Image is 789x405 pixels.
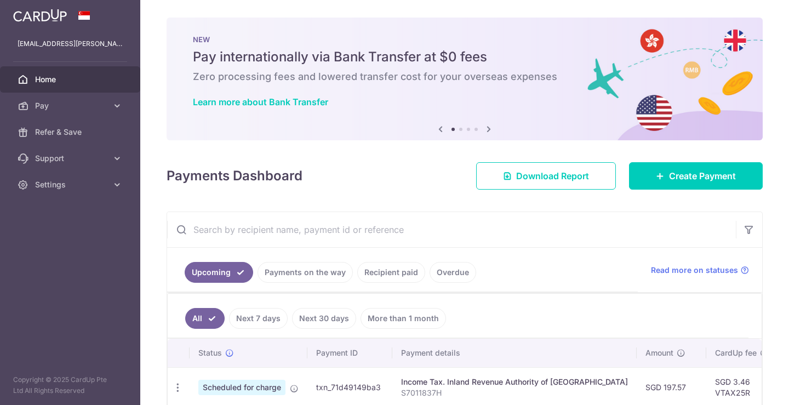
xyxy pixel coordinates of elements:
[292,308,356,329] a: Next 30 days
[229,308,288,329] a: Next 7 days
[258,262,353,283] a: Payments on the way
[392,339,637,367] th: Payment details
[193,70,736,83] h6: Zero processing fees and lowered transfer cost for your overseas expenses
[167,166,302,186] h4: Payments Dashboard
[401,387,628,398] p: S7011837H
[307,339,392,367] th: Payment ID
[430,262,476,283] a: Overdue
[35,153,107,164] span: Support
[13,9,67,22] img: CardUp
[198,347,222,358] span: Status
[35,100,107,111] span: Pay
[198,380,285,395] span: Scheduled for charge
[167,18,763,140] img: Bank transfer banner
[719,372,778,400] iframe: Opens a widget where you can find more information
[516,169,589,182] span: Download Report
[35,179,107,190] span: Settings
[401,377,628,387] div: Income Tax. Inland Revenue Authority of [GEOGRAPHIC_DATA]
[35,127,107,138] span: Refer & Save
[193,96,328,107] a: Learn more about Bank Transfer
[185,308,225,329] a: All
[167,212,736,247] input: Search by recipient name, payment id or reference
[357,262,425,283] a: Recipient paid
[35,74,107,85] span: Home
[645,347,673,358] span: Amount
[193,35,736,44] p: NEW
[629,162,763,190] a: Create Payment
[715,347,757,358] span: CardUp fee
[18,38,123,49] p: [EMAIL_ADDRESS][PERSON_NAME][DOMAIN_NAME]
[361,308,446,329] a: More than 1 month
[651,265,749,276] a: Read more on statuses
[651,265,738,276] span: Read more on statuses
[669,169,736,182] span: Create Payment
[193,48,736,66] h5: Pay internationally via Bank Transfer at $0 fees
[476,162,616,190] a: Download Report
[185,262,253,283] a: Upcoming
